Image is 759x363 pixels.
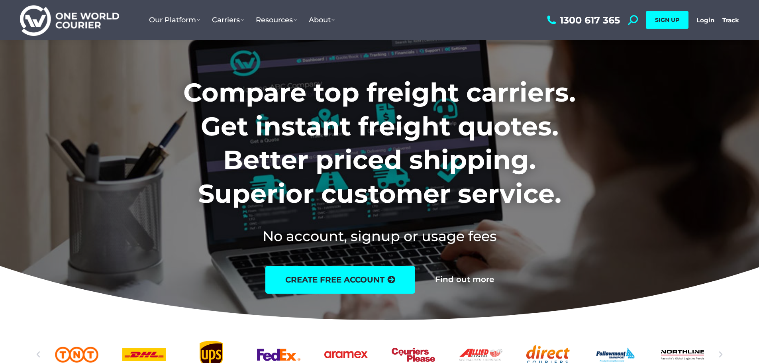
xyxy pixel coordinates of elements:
a: Track [722,16,739,24]
a: Login [696,16,714,24]
a: Find out more [435,275,494,284]
span: About [309,16,335,24]
h2: No account, signup or usage fees [131,226,628,246]
span: Resources [256,16,297,24]
a: Our Platform [143,8,206,32]
img: One World Courier [20,4,119,36]
span: SIGN UP [655,16,679,24]
a: Carriers [206,8,250,32]
a: About [303,8,341,32]
h1: Compare top freight carriers. Get instant freight quotes. Better priced shipping. Superior custom... [131,76,628,210]
span: Carriers [212,16,244,24]
a: Resources [250,8,303,32]
a: SIGN UP [646,11,688,29]
a: create free account [265,266,415,294]
span: Our Platform [149,16,200,24]
a: 1300 617 365 [545,15,620,25]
